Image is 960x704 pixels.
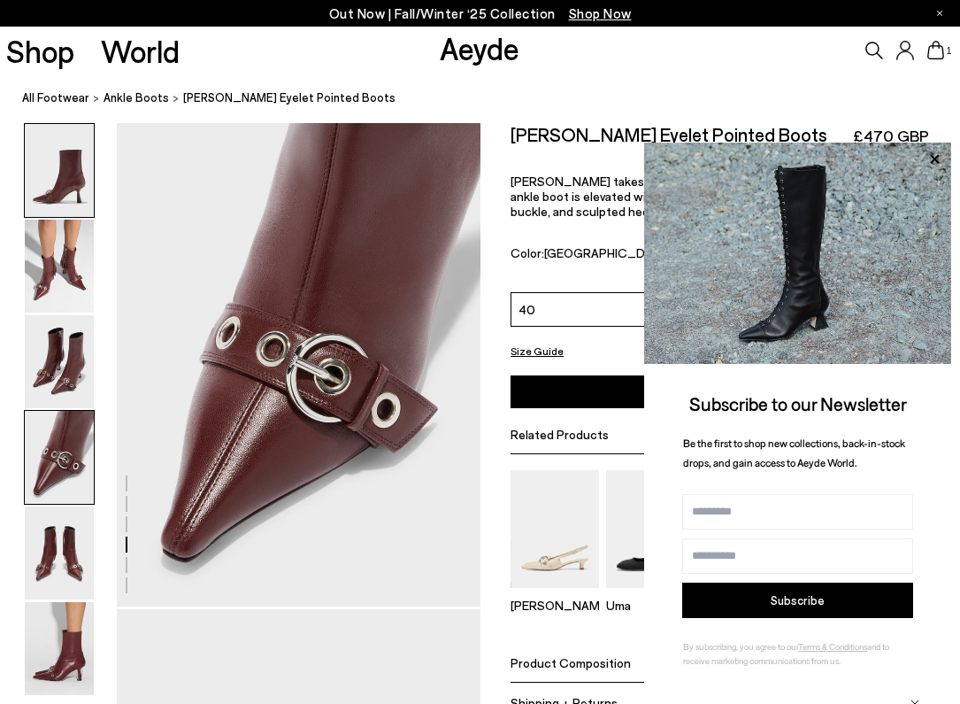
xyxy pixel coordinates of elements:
[25,315,94,408] img: Halima Eyelet Pointed Boots - Image 3
[606,598,695,613] p: Uma
[22,89,89,107] a: All Footwear
[518,300,535,319] span: 40
[683,437,905,469] span: Be the first to shop new collections, back-in-stock drops, and gain access to Aeyde World.
[104,90,169,104] span: ankle boots
[683,641,798,652] span: By subscribing, you agree to our
[101,35,180,66] a: World
[25,124,94,217] img: Halima Eyelet Pointed Boots - Image 1
[544,245,672,260] span: [GEOGRAPHIC_DATA]
[511,470,599,588] img: Davina Eyelet Slingback Pumps
[511,375,929,408] button: Add to Cart
[511,576,599,613] a: Davina Eyelet Slingback Pumps [PERSON_NAME]
[606,470,695,588] img: Uma Eyelet Grosgrain Mary-Jane Flats
[25,602,94,695] img: Halima Eyelet Pointed Boots - Image 6
[25,220,94,313] img: Halima Eyelet Pointed Boots - Image 2
[25,411,94,504] img: Halima Eyelet Pointed Boots - Image 4
[569,5,632,21] span: Navigate to /collections/new-in
[511,598,599,613] p: [PERSON_NAME]
[798,641,867,652] a: Terms & Conditions
[104,89,169,107] a: ankle boots
[329,3,632,25] p: Out Now | Fall/Winter ‘25 Collection
[511,245,820,266] div: Color:
[440,29,519,66] a: Aeyde
[511,174,929,219] p: [PERSON_NAME] takes cues from early '00s design. The pointed-toe ankle boot is elevated with an e...
[606,576,695,613] a: Uma Eyelet Grosgrain Mary-Jane Flats Uma
[644,143,951,364] img: 2a6287a1333c9a56320fd6e7b3c4a9a9.jpg
[511,123,827,145] h2: [PERSON_NAME] Eyelet Pointed Boots
[511,340,564,362] button: Size Guide
[945,46,954,56] span: 1
[6,35,74,66] a: Shop
[511,427,609,442] span: Related Products
[25,507,94,600] img: Halima Eyelet Pointed Boots - Image 5
[853,125,929,147] span: £470 GBP
[183,89,396,107] span: [PERSON_NAME] Eyelet Pointed Boots
[682,583,913,618] button: Subscribe
[22,74,960,123] nav: breadcrumb
[689,392,907,414] span: Subscribe to our Newsletter
[927,41,945,60] a: 1
[511,655,631,670] span: Product Composition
